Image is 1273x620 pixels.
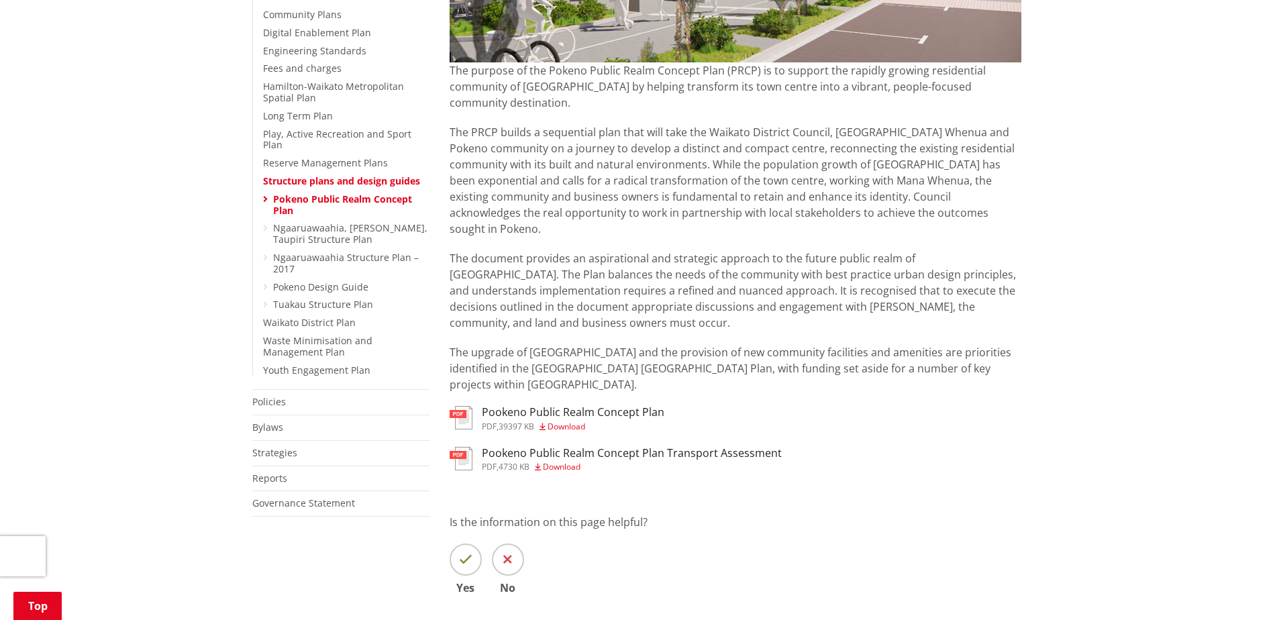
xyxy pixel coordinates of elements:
a: Waikato District Plan [263,316,356,329]
a: Tuakau Structure Plan [273,298,373,311]
h3: Pookeno Public Realm Concept Plan [482,406,664,419]
a: Engineering Standards [263,44,366,57]
span: Download [543,461,580,472]
a: Fees and charges [263,62,342,74]
span: 39397 KB [499,421,534,432]
a: Reports [252,472,287,484]
p: The PRCP builds a sequential plan that will take the Waikato District Council, [GEOGRAPHIC_DATA] ... [450,124,1021,237]
a: Ngaaruawaahia, [PERSON_NAME], Taupiri Structure Plan [273,221,427,246]
span: Download [548,421,585,432]
div: , [482,423,664,431]
p: The purpose of the Pokeno Public Realm Concept Plan (PRCP) is to support the rapidly growing resi... [450,62,1021,111]
a: Reserve Management Plans [263,156,388,169]
span: Yes [450,582,482,593]
a: Pookeno Public Realm Concept Plan Transport Assessment pdf,4730 KB Download [450,447,782,471]
div: , [482,463,782,471]
a: Strategies [252,446,297,459]
iframe: Messenger Launcher [1211,564,1260,612]
a: Structure plans and design guides [263,174,420,187]
p: Is the information on this page helpful? [450,514,1021,530]
a: Pokeno Design Guide [273,280,368,293]
span: pdf [482,421,497,432]
a: Bylaws [252,421,283,433]
a: Pookeno Public Realm Concept Plan pdf,39397 KB Download [450,406,664,430]
p: The upgrade of [GEOGRAPHIC_DATA] and the provision of new community facilities and amenities are ... [450,344,1021,393]
a: Community Plans [263,8,342,21]
a: Ngaaruawaahia Structure Plan – 2017 [273,251,419,275]
a: Pokeno Public Realm Concept Plan [273,193,412,217]
a: Digital Enablement Plan [263,26,371,39]
h3: Pookeno Public Realm Concept Plan Transport Assessment [482,447,782,460]
a: Youth Engagement Plan [263,364,370,376]
a: Long Term Plan [263,109,333,122]
span: No [492,582,524,593]
span: 4730 KB [499,461,529,472]
a: Policies [252,395,286,408]
a: Hamilton-Waikato Metropolitan Spatial Plan [263,80,404,104]
a: Top [13,592,62,620]
a: Play, Active Recreation and Sport Plan [263,127,411,152]
a: Governance Statement [252,497,355,509]
img: document-pdf.svg [450,447,472,470]
img: document-pdf.svg [450,406,472,429]
span: pdf [482,461,497,472]
p: The document provides an aspirational and strategic approach to the future public realm of [GEOGR... [450,250,1021,331]
a: Waste Minimisation and Management Plan [263,334,372,358]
